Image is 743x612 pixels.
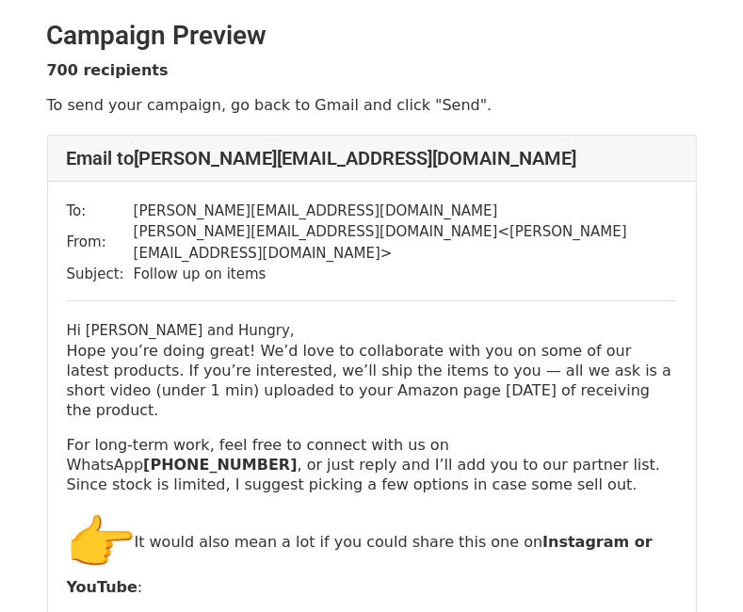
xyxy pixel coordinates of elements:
[143,456,297,474] strong: [PHONE_NUMBER]
[134,264,677,285] td: Follow up on items
[67,147,677,169] h4: Email to [PERSON_NAME][EMAIL_ADDRESS][DOMAIN_NAME]
[67,435,677,494] p: For long-term work, feel free to connect with us on WhatsApp , or just reply and I’ll add you to ...
[67,264,134,285] td: Subject:
[67,221,134,264] td: From:
[649,522,743,612] iframe: Chat Widget
[649,522,743,612] div: 聊天小组件
[67,201,134,222] td: To:
[67,341,677,420] p: Hope you’re doing great! We’d love to collaborate with you on some of our latest products. If you...
[47,61,169,79] strong: 700 recipients
[47,20,697,52] h2: Campaign Preview
[67,509,677,597] p: It would also mean a lot if you could share this one on :
[47,95,697,115] p: To send your campaign, go back to Gmail and click "Send".
[134,201,677,222] td: [PERSON_NAME][EMAIL_ADDRESS][DOMAIN_NAME]
[134,221,677,264] td: [PERSON_NAME][EMAIL_ADDRESS][DOMAIN_NAME] < [PERSON_NAME][EMAIL_ADDRESS][DOMAIN_NAME] >
[67,509,135,577] img: 👉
